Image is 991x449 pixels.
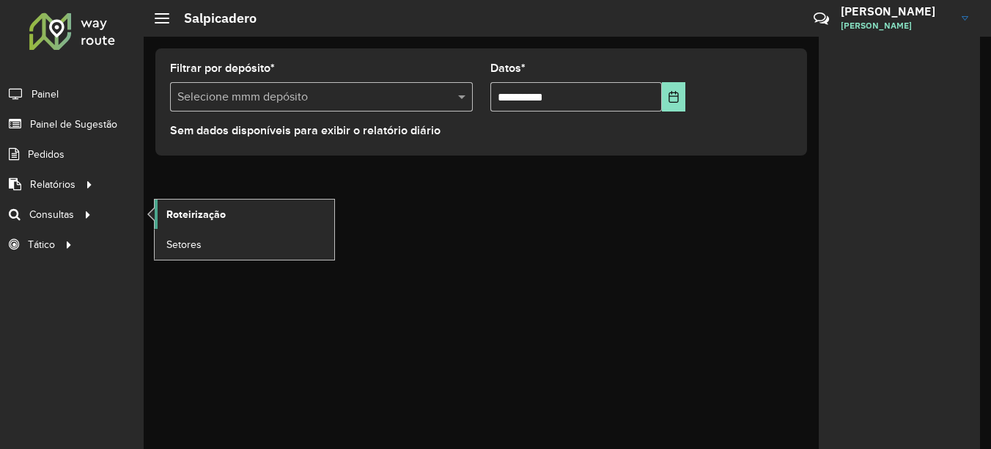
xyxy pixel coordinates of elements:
[29,207,74,222] span: Consultas
[30,177,75,192] span: Relatórios
[841,19,951,32] span: [PERSON_NAME]
[32,87,59,102] span: Painel
[170,122,441,139] label: Sem dados disponíveis para exibir o relatório diário
[166,237,202,252] span: Setores
[28,147,65,162] span: Pedidos
[490,62,521,74] font: Datos
[28,237,55,252] span: Tático
[169,10,257,26] h2: Salpicadero
[166,207,226,222] span: Roteirização
[841,4,951,18] h3: [PERSON_NAME]
[155,200,334,229] a: Roteirização
[170,62,270,74] font: Filtrar por depósito
[30,117,117,132] span: Painel de Sugestão
[155,230,334,259] a: Setores
[662,82,686,112] button: Elija la fecha
[806,3,837,34] a: Contato Rápido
